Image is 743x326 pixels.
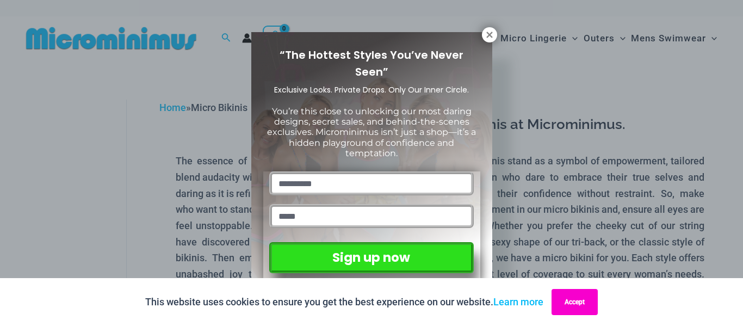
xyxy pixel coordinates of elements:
a: Learn more [493,296,543,307]
span: You’re this close to unlocking our most daring designs, secret sales, and behind-the-scenes exclu... [267,106,476,158]
span: “The Hottest Styles You’ve Never Seen” [280,47,463,79]
button: Accept [552,289,598,315]
button: Close [482,27,497,42]
p: This website uses cookies to ensure you get the best experience on our website. [145,294,543,310]
span: Exclusive Looks. Private Drops. Only Our Inner Circle. [274,84,469,95]
button: Sign up now [269,242,473,273]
